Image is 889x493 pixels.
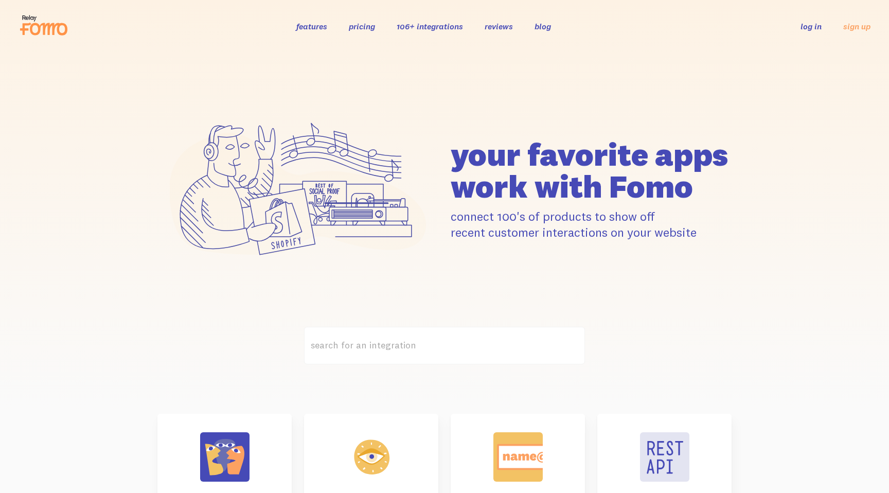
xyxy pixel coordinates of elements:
a: sign up [843,21,870,32]
h1: your favorite apps work with Fomo [451,138,732,202]
a: pricing [349,21,375,31]
label: search for an integration [304,327,585,364]
a: reviews [485,21,513,31]
a: log in [801,21,822,31]
p: connect 100's of products to show off recent customer interactions on your website [451,208,732,240]
a: blog [535,21,551,31]
a: 106+ integrations [397,21,463,31]
a: features [296,21,327,31]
